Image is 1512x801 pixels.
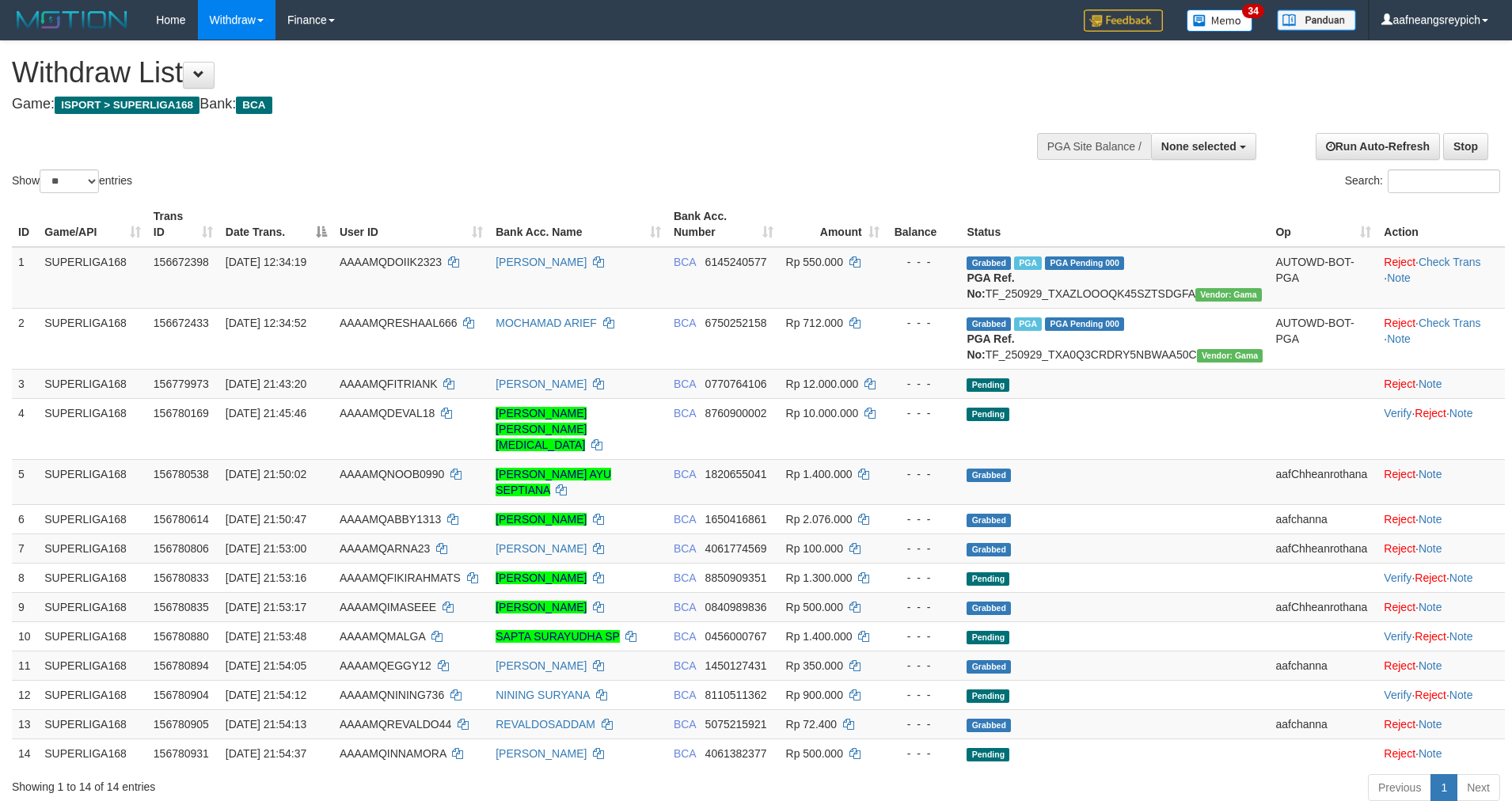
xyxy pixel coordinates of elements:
span: [DATE] 21:54:37 [226,747,306,760]
a: Note [1419,659,1442,672]
a: Reject [1415,689,1446,701]
span: Vendor URL: https://trx31.1velocity.biz [1197,349,1263,363]
span: AAAAMQFITRIANK [340,378,438,390]
div: - - - [892,315,955,331]
span: [DATE] 21:53:17 [226,601,306,613]
td: SUPERLIGA168 [38,533,147,563]
a: Verify [1384,689,1411,701]
span: AAAAMQDEVAL18 [340,407,435,419]
td: · [1377,592,1505,621]
a: Previous [1368,774,1431,801]
div: - - - [892,511,955,527]
a: Note [1419,378,1442,390]
a: Stop [1443,133,1488,160]
a: Reject [1384,378,1415,390]
span: BCA [674,317,696,329]
th: Date Trans.: activate to sort column descending [219,202,333,247]
span: BCA [674,747,696,760]
span: Copy 1820655041 to clipboard [705,468,767,480]
span: Copy 4061774569 to clipboard [705,542,767,555]
a: Note [1419,513,1442,526]
td: SUPERLIGA168 [38,738,147,768]
span: 156780880 [154,630,209,643]
div: - - - [892,746,955,761]
td: SUPERLIGA168 [38,709,147,738]
a: [PERSON_NAME] [PERSON_NAME][MEDICAL_DATA] [496,407,587,451]
span: BCA [674,407,696,419]
a: Note [1419,601,1442,613]
span: [DATE] 21:45:46 [226,407,306,419]
td: TF_250929_TXA0Q3CRDRY5NBWAA50C [960,308,1269,369]
td: 12 [12,680,38,709]
span: BCA [674,630,696,643]
span: AAAAMQREVALDO44 [340,718,451,731]
span: Copy 8760900002 to clipboard [705,407,767,419]
span: BCA [674,513,696,526]
div: - - - [892,599,955,615]
span: Copy 0456000767 to clipboard [705,630,767,643]
span: 156779973 [154,378,209,390]
th: Bank Acc. Number: activate to sort column ascending [667,202,780,247]
div: - - - [892,658,955,674]
a: Reject [1384,542,1415,555]
td: · · [1377,247,1505,309]
span: Rp 350.000 [786,659,843,672]
a: Note [1387,332,1411,345]
td: 2 [12,308,38,369]
a: Run Auto-Refresh [1316,133,1440,160]
span: Grabbed [967,256,1011,270]
td: SUPERLIGA168 [38,369,147,398]
span: Copy 6750252158 to clipboard [705,317,767,329]
span: AAAAMQINNAMORA [340,747,446,760]
th: Balance [886,202,961,247]
a: Reject [1384,513,1415,526]
span: Copy 1450127431 to clipboard [705,659,767,672]
div: - - - [892,405,955,421]
td: · · [1377,563,1505,592]
span: 156780904 [154,689,209,701]
div: - - - [892,466,955,482]
a: Note [1449,689,1473,701]
a: Reject [1384,718,1415,731]
td: aafchanna [1269,651,1377,680]
span: 156780905 [154,718,209,731]
span: Pending [967,748,1009,761]
td: · [1377,504,1505,533]
span: BCA [674,718,696,731]
div: - - - [892,687,955,703]
b: PGA Ref. No: [967,332,1014,361]
td: SUPERLIGA168 [38,504,147,533]
span: Copy 8850909351 to clipboard [705,571,767,584]
span: Grabbed [967,660,1011,674]
td: · [1377,651,1505,680]
td: · [1377,533,1505,563]
span: Marked by aafsoycanthlai [1014,256,1042,270]
span: 156672433 [154,317,209,329]
a: [PERSON_NAME] [496,601,587,613]
a: Reject [1384,659,1415,672]
span: PGA Pending [1045,256,1124,270]
td: 5 [12,459,38,504]
span: None selected [1161,140,1237,153]
span: AAAAMQEGGY12 [340,659,431,672]
span: AAAAMQMALGA [340,630,425,643]
td: SUPERLIGA168 [38,563,147,592]
span: Grabbed [967,543,1011,556]
div: PGA Site Balance / [1037,133,1151,160]
span: [DATE] 21:43:20 [226,378,306,390]
span: AAAAMQFIKIRAHMATS [340,571,461,584]
a: [PERSON_NAME] AYU SEPTIANA [496,468,611,496]
th: ID [12,202,38,247]
span: Rp 1.400.000 [786,468,853,480]
td: · [1377,738,1505,768]
span: AAAAMQDOIIK2323 [340,256,442,268]
span: AAAAMQIMASEEE [340,601,436,613]
a: Note [1419,468,1442,480]
td: SUPERLIGA168 [38,247,147,309]
td: SUPERLIGA168 [38,680,147,709]
a: Note [1449,630,1473,643]
span: Pending [967,689,1009,703]
td: TF_250929_TXAZLOOOQK45SZTSDGFA [960,247,1269,309]
td: 10 [12,621,38,651]
td: AUTOWD-BOT-PGA [1269,308,1377,369]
